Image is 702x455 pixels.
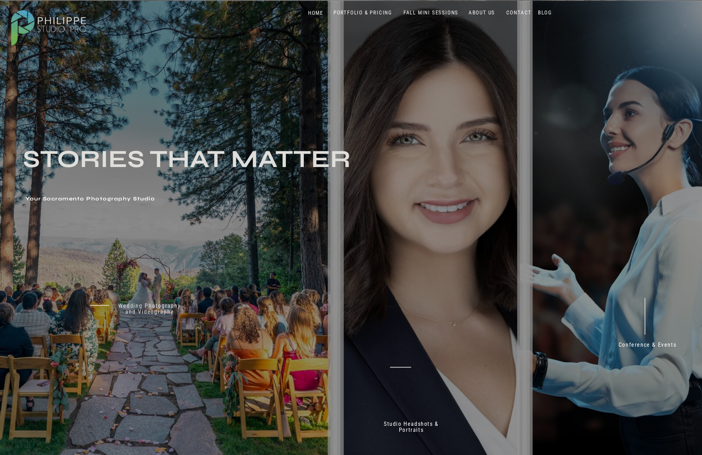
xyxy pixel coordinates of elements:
[402,9,460,16] a: FALL MINI SESSIONS
[301,10,331,17] a: HOME
[375,421,447,436] a: Studio Headshots & Portraits
[536,9,554,16] a: BLOG
[467,9,497,16] a: ABOUT US
[361,232,564,300] h2: Don't just take our word for it
[26,196,303,203] h1: Your Sacramento Photography Studio
[422,325,516,344] p: 70+ 5 Star reviews on Google & Yelp
[23,148,390,191] h3: Stories that Matter
[331,9,395,16] a: PORTFOLIO & PRICING
[504,9,533,16] a: CONTACT
[113,302,186,321] a: Wedding Photography and Videography
[614,341,681,351] a: Conference & Events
